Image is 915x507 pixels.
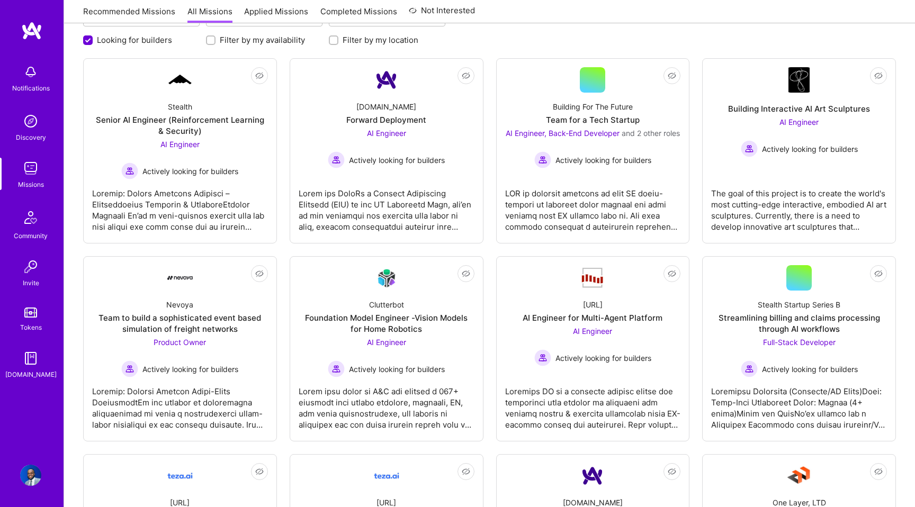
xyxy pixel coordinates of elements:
[255,269,264,278] i: icon EyeClosed
[555,352,651,364] span: Actively looking for builders
[409,4,475,23] a: Not Interested
[505,265,681,432] a: Company Logo[URL]AI Engineer for Multi-Agent PlatformAI Engineer Actively looking for buildersAct...
[711,67,887,234] a: Company LogoBuilding Interactive AI Art SculpturesAI Engineer Actively looking for buildersActive...
[505,377,681,430] div: Loremips DO si a consecte adipisc elitse doe temporinci utla etdolor ma aliquaeni adm veniamq nos...
[668,71,676,80] i: icon EyeClosed
[505,67,681,234] a: Building For The FutureTeam for a Tech StartupAI Engineer, Back-End Developer and 2 other rolesAc...
[168,101,192,112] div: Stealth
[462,71,470,80] i: icon EyeClosed
[14,230,48,241] div: Community
[523,312,662,323] div: AI Engineer for Multi-Agent Platform
[167,276,193,280] img: Company Logo
[167,463,193,488] img: Company Logo
[343,34,418,46] label: Filter by my location
[299,179,474,232] div: Lorem ips DoloRs a Consect Adipiscing Elitsedd (EIU) te inc UT Laboreetd Magn, ali’en ad min veni...
[711,265,887,432] a: Stealth Startup Series BStreamlining billing and claims processing through AI workflowsFull-Stack...
[24,307,37,318] img: tokens
[622,129,680,138] span: and 2 other roles
[17,465,44,486] a: User Avatar
[505,179,681,232] div: LOR ip dolorsit ametcons ad elit SE doeiu-tempori ut laboreet dolor magnaal eni admi veniamq nost...
[788,67,810,93] img: Company Logo
[255,71,264,80] i: icon EyeClosed
[16,132,46,143] div: Discovery
[97,34,172,46] label: Looking for builders
[154,338,206,347] span: Product Owner
[20,348,41,369] img: guide book
[328,151,345,168] img: Actively looking for builders
[92,265,268,432] a: Company LogoNevoyaTeam to build a sophisticated event based simulation of freight networksProduct...
[580,267,605,289] img: Company Logo
[779,117,819,126] span: AI Engineer
[874,269,883,278] i: icon EyeClosed
[583,299,603,310] div: [URL]
[758,299,840,310] div: Stealth Startup Series B
[462,269,470,278] i: icon EyeClosed
[553,101,633,112] div: Building For The Future
[160,140,200,149] span: AI Engineer
[668,269,676,278] i: icon EyeClosed
[92,179,268,232] div: Loremip: Dolors Ametcons Adipisci – Elitseddoeius Temporin & UtlaboreEtdolor Magnaali En’ad m ven...
[23,277,39,288] div: Invite
[534,349,551,366] img: Actively looking for builders
[356,101,416,112] div: [DOMAIN_NAME]
[255,467,264,476] i: icon EyeClosed
[668,467,676,476] i: icon EyeClosed
[299,67,474,234] a: Company Logo[DOMAIN_NAME]Forward DeploymentAI Engineer Actively looking for buildersActively look...
[83,6,175,23] a: Recommended Missions
[142,364,238,375] span: Actively looking for builders
[299,265,474,432] a: Company LogoClutterbotFoundation Model Engineer -Vision Models for Home RoboticsAI Engineer Activ...
[534,151,551,168] img: Actively looking for builders
[711,312,887,334] div: Streamlining billing and claims processing through AI workflows
[220,34,305,46] label: Filter by my availability
[92,67,268,234] a: Company LogoStealthSenior AI Engineer (Reinforcement Learning & Security)AI Engineer Actively loo...
[12,83,50,94] div: Notifications
[763,338,836,347] span: Full-Stack Developer
[20,322,42,333] div: Tokens
[874,71,883,80] i: icon EyeClosed
[349,364,445,375] span: Actively looking for builders
[20,61,41,83] img: bell
[121,162,138,179] img: Actively looking for builders
[580,463,605,488] img: Company Logo
[573,327,612,336] span: AI Engineer
[167,73,193,87] img: Company Logo
[374,463,399,488] img: Company Logo
[506,129,620,138] span: AI Engineer, Back-End Developer
[20,158,41,179] img: teamwork
[328,360,345,377] img: Actively looking for builders
[5,369,57,380] div: [DOMAIN_NAME]
[21,21,42,40] img: logo
[18,179,44,190] div: Missions
[741,140,758,157] img: Actively looking for builders
[166,299,193,310] div: Nevoya
[711,179,887,232] div: The goal of this project is to create the world's most cutting-edge interactive, embodied AI art ...
[762,143,858,155] span: Actively looking for builders
[92,114,268,137] div: Senior AI Engineer (Reinforcement Learning & Security)
[18,205,43,230] img: Community
[92,312,268,334] div: Team to build a sophisticated event based simulation of freight networks
[20,111,41,132] img: discovery
[728,103,870,114] div: Building Interactive AI Art Sculptures
[462,467,470,476] i: icon EyeClosed
[20,256,41,277] img: Invite
[299,377,474,430] div: Lorem ipsu dolor si A&C adi elitsed d 067+ eiusmodt inci utlabo etdolore, magnaali, EN, adm venia...
[349,155,445,166] span: Actively looking for builders
[346,114,426,125] div: Forward Deployment
[367,129,406,138] span: AI Engineer
[187,6,232,23] a: All Missions
[320,6,397,23] a: Completed Missions
[92,377,268,430] div: Loremip: Dolorsi Ametcon Adipi-Elits DoeiusmodtEm inc utlabor et doloremagna aliquaenimad mi veni...
[874,467,883,476] i: icon EyeClosed
[546,114,640,125] div: Team for a Tech Startup
[555,155,651,166] span: Actively looking for builders
[374,67,399,93] img: Company Logo
[121,360,138,377] img: Actively looking for builders
[142,166,238,177] span: Actively looking for builders
[244,6,308,23] a: Applied Missions
[367,338,406,347] span: AI Engineer
[762,364,858,375] span: Actively looking for builders
[299,312,474,334] div: Foundation Model Engineer -Vision Models for Home Robotics
[741,360,758,377] img: Actively looking for builders
[369,299,404,310] div: Clutterbot
[374,266,399,291] img: Company Logo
